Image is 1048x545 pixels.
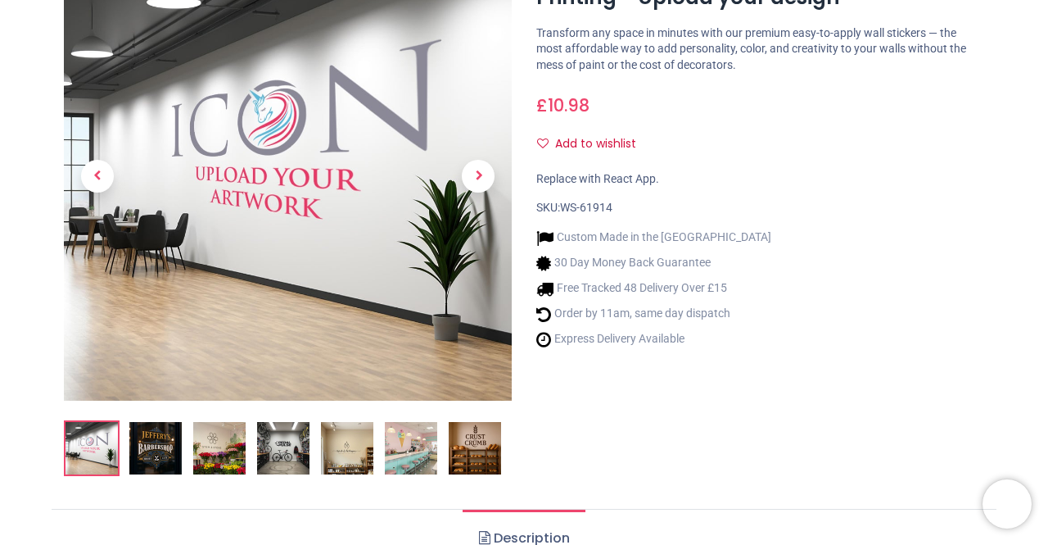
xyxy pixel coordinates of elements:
a: Previous [64,20,131,334]
p: Transform any space in minutes with our premium easy-to-apply wall stickers — the most affordable... [536,25,984,74]
div: SKU: [536,200,984,216]
img: Custom Wall Sticker - Logo or Artwork Printing - Upload your design [385,422,437,475]
li: 30 Day Money Back Guarantee [536,255,771,272]
i: Add to wishlist [537,138,549,149]
img: Custom Wall Sticker - Logo or Artwork Printing - Upload your design [65,422,118,475]
div: Replace with React App. [536,171,984,188]
span: Next [462,160,495,193]
span: WS-61914 [560,201,612,214]
img: Custom Wall Sticker - Logo or Artwork Printing - Upload your design [129,422,182,475]
iframe: Brevo live chat [982,479,1032,529]
button: Add to wishlistAdd to wishlist [536,130,650,158]
span: £ [536,93,589,117]
li: Order by 11am, same day dispatch [536,306,771,323]
span: Previous [81,160,114,193]
img: Custom Wall Sticker - Logo or Artwork Printing - Upload your design [257,422,309,475]
img: Custom Wall Sticker - Logo or Artwork Printing - Upload your design [321,422,373,475]
li: Express Delivery Available [536,331,771,348]
li: Free Tracked 48 Delivery Over £15 [536,280,771,297]
img: Custom Wall Sticker - Logo or Artwork Printing - Upload your design [193,422,246,475]
li: Custom Made in the [GEOGRAPHIC_DATA] [536,229,771,247]
span: 10.98 [548,93,589,117]
img: Custom Wall Sticker - Logo or Artwork Printing - Upload your design [449,422,501,475]
a: Next [445,20,512,334]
